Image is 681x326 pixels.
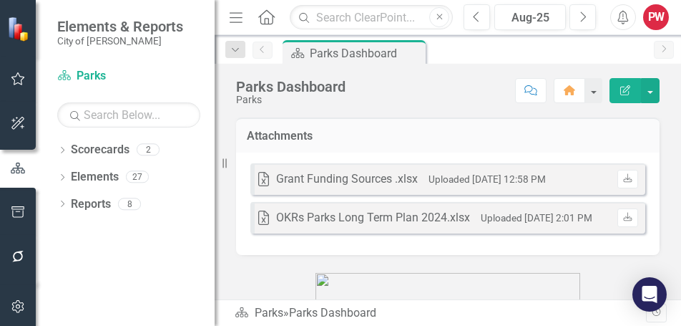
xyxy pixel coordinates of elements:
[126,171,149,183] div: 27
[235,305,646,322] div: »
[289,306,376,320] div: Parks Dashboard
[57,68,200,85] a: Parks
[643,4,669,30] button: PW
[57,102,200,128] input: Search Below...
[255,306,283,320] a: Parks
[276,171,418,188] div: Grant Funding Sources .xlsx
[290,5,453,30] input: Search ClearPoint...
[276,210,470,226] div: OKRs Parks Long Term Plan 2024.xlsx
[481,212,592,224] small: Uploaded [DATE] 2:01 PM
[632,277,667,312] div: Open Intercom Messenger
[71,169,119,186] a: Elements
[236,95,346,105] div: Parks
[57,18,183,35] span: Elements & Reports
[247,130,649,143] h3: Attachments
[428,173,546,185] small: Uploaded [DATE] 12:58 PM
[499,9,561,27] div: Aug-25
[236,79,346,95] div: Parks Dashboard
[137,144,160,156] div: 2
[118,198,141,210] div: 8
[71,142,129,158] a: Scorecards
[7,16,32,41] img: ClearPoint Strategy
[494,4,566,30] button: Aug-25
[71,196,111,213] a: Reports
[310,44,422,62] div: Parks Dashboard
[57,35,183,47] small: City of [PERSON_NAME]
